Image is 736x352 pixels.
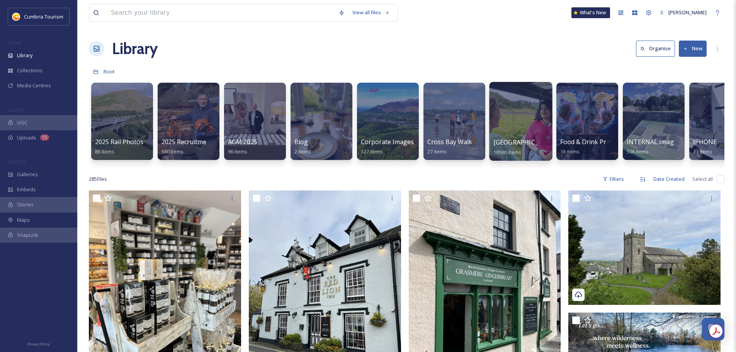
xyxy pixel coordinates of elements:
[627,138,683,146] span: INTERNAL Imagery
[560,148,580,155] span: 16 items
[17,82,51,89] span: Media Centres
[104,67,115,76] a: Root
[17,171,38,178] span: Galleries
[112,37,158,60] a: Library
[361,138,414,155] a: Corporate Images327 items
[228,138,257,155] a: AGM 202596 items
[104,68,115,75] span: Root
[668,9,707,16] span: [PERSON_NAME]
[12,13,20,20] img: images.jpg
[636,41,679,56] a: Organise
[17,119,27,126] span: UGC
[702,318,724,340] button: Open Chat
[17,67,42,74] span: Collections
[17,216,30,224] span: Maps
[627,138,683,155] a: INTERNAL Imagery506 items
[627,148,649,155] span: 506 items
[560,138,620,155] a: Food & Drink Project16 items
[294,138,311,155] a: Blog2 items
[161,148,184,155] span: 560 items
[228,148,247,155] span: 96 items
[24,13,63,20] span: Cumbria Tourism
[161,138,267,146] span: 2025 Recruitment - [PERSON_NAME]
[95,138,143,155] a: 2025 Rail Photos86 items
[17,231,38,239] span: SnapLink
[95,148,114,155] span: 86 items
[294,148,311,155] span: 2 items
[161,138,267,155] a: 2025 Recruitment - [PERSON_NAME]560 items
[95,138,143,146] span: 2025 Rail Photos
[679,41,707,56] button: New
[649,172,688,187] div: Date Created
[8,107,24,113] span: COLLECT
[560,138,620,146] span: Food & Drink Project
[493,148,521,155] span: 18590 items
[17,134,36,141] span: Uploads
[89,175,107,183] span: 285 file s
[27,342,50,347] span: Privacy Policy
[599,172,628,187] div: Filters
[493,138,557,146] span: [GEOGRAPHIC_DATA]
[228,138,257,146] span: AGM 2025
[693,138,717,155] a: IPHONE21 items
[294,138,308,146] span: Blog
[656,5,711,20] a: [PERSON_NAME]
[27,339,50,348] a: Privacy Policy
[427,138,488,146] span: Cross Bay Walk 2024
[40,134,49,141] div: 71
[17,186,36,193] span: Embeds
[571,7,610,18] a: What's New
[8,159,25,165] span: WIDGETS
[692,175,713,183] span: Select all
[693,138,717,146] span: IPHONE
[427,138,488,155] a: Cross Bay Walk 202427 items
[17,201,34,208] span: Stories
[8,40,21,46] span: MEDIA
[348,5,394,20] a: View all files
[361,138,414,146] span: Corporate Images
[17,52,32,59] span: Library
[427,148,447,155] span: 27 items
[636,41,675,56] button: Organise
[693,148,712,155] span: 21 items
[361,148,383,155] span: 327 items
[493,139,557,156] a: [GEOGRAPHIC_DATA]18590 items
[107,4,335,21] input: Search your library
[568,190,721,305] img: Hawkshead - church.JPG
